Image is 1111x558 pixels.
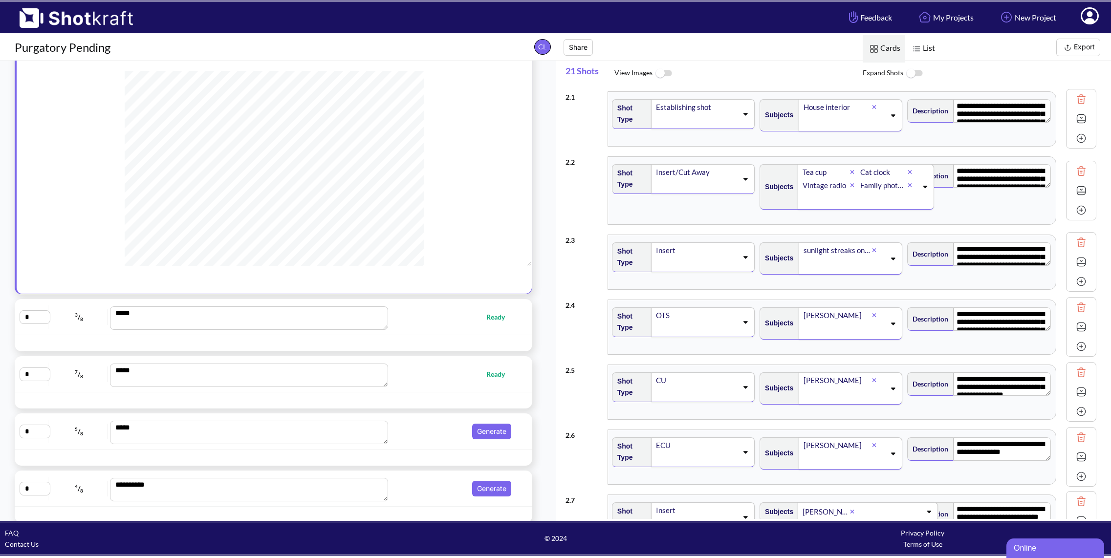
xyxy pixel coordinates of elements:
[1074,320,1089,334] img: Expand Icon
[1074,494,1089,509] img: Trash Icon
[998,9,1015,25] img: Add Icon
[566,151,1097,230] div: 2.2Shot TypeInsert/Cut AwaySubjectsTea cupCat clockVintage radioFamily photos scattered around ho...
[655,166,738,179] div: Insert/Cut Away
[566,490,603,506] div: 2 . 7
[1074,203,1089,217] img: Add Icon
[803,101,871,114] div: House interior
[910,43,923,55] img: List Icon
[472,481,511,496] button: Generate
[75,483,78,489] span: 4
[909,4,981,30] a: My Projects
[486,368,515,380] span: Ready
[1006,537,1106,558] iframe: chat widget
[566,61,614,86] span: 21 Shots
[916,9,933,25] img: Home Icon
[1074,339,1089,354] img: Add Icon
[1074,111,1089,126] img: Expand Icon
[5,540,39,548] a: Contact Us
[863,35,905,63] span: Cards
[908,376,948,392] span: Description
[803,244,871,257] div: sunlight streaks on carpet
[612,243,647,271] span: Shot Type
[1062,42,1074,54] img: Export Icon
[760,380,793,396] span: Subjects
[653,63,675,84] img: ToggleOff Icon
[612,165,647,193] span: Shot Type
[75,369,78,375] span: 7
[655,504,738,517] div: Insert
[655,439,738,452] div: ECU
[802,166,850,179] div: Tea cup
[51,424,108,439] span: /
[614,63,863,84] span: View Images
[760,107,793,123] span: Subjects
[655,374,738,387] div: CU
[80,373,83,379] span: 8
[80,316,83,322] span: 8
[868,43,880,55] img: Card Icon
[908,246,948,262] span: Description
[760,445,793,461] span: Subjects
[51,481,108,496] span: /
[859,179,908,192] div: Family photos scattered around house
[1074,274,1089,289] img: Add Icon
[1074,183,1089,198] img: Expand Icon
[803,309,871,322] div: [PERSON_NAME]
[612,438,647,466] span: Shot Type
[739,538,1106,550] div: Terms of Use
[566,230,603,246] div: 2 . 3
[1074,92,1089,107] img: Trash Icon
[1074,430,1089,445] img: Trash Icon
[566,151,603,168] div: 2 . 2
[80,430,83,436] span: 8
[80,488,83,494] span: 8
[1074,385,1089,399] img: Expand Icon
[612,373,647,401] span: Shot Type
[847,12,892,23] span: Feedback
[760,179,793,195] span: Subjects
[564,39,593,56] button: Share
[612,308,647,336] span: Shot Type
[566,295,603,311] div: 2 . 4
[75,312,78,318] span: 3
[655,101,738,114] div: Establishing shot
[1074,469,1089,484] img: Add Icon
[803,374,871,387] div: [PERSON_NAME]
[739,527,1106,538] div: Privacy Policy
[1074,300,1089,315] img: Trash Icon
[905,35,940,63] span: List
[655,309,738,322] div: OTS
[1074,450,1089,464] img: Expand Icon
[655,244,738,257] div: Insert
[372,533,739,544] span: © 2024
[472,424,511,439] button: Generate
[908,311,948,327] span: Description
[566,86,603,103] div: 2 . 1
[486,311,515,322] span: Ready
[51,366,108,382] span: /
[1056,39,1100,56] button: Export
[847,9,860,25] img: Hand Icon
[566,425,603,441] div: 2 . 6
[612,503,647,531] span: Shot Type
[802,179,850,192] div: Vintage radio
[1074,514,1089,528] img: Expand Icon
[534,39,551,55] span: CL
[760,250,793,266] span: Subjects
[859,166,908,179] div: Cat clock
[75,426,78,432] span: 5
[908,103,948,119] span: Description
[566,360,603,376] div: 2 . 5
[1074,131,1089,146] img: Add Icon
[1074,365,1089,380] img: Trash Icon
[760,315,793,331] span: Subjects
[1074,255,1089,269] img: Expand Icon
[802,505,850,518] div: [PERSON_NAME]'s hands on her phone
[908,441,948,457] span: Description
[903,63,925,84] img: ToggleOff Icon
[51,309,108,325] span: /
[760,504,793,520] span: Subjects
[863,63,1111,84] span: Expand Shots
[1074,235,1089,250] img: Trash Icon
